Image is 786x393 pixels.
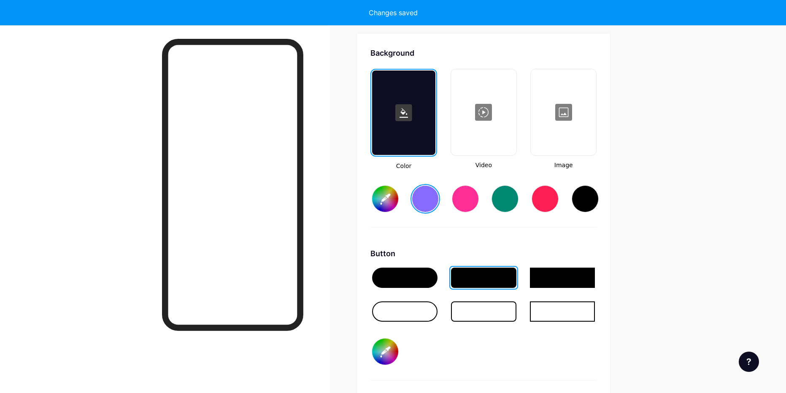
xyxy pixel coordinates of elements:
div: Button [370,248,597,259]
div: Changes saved [369,8,418,18]
span: Color [370,162,437,171]
span: Video [451,161,517,170]
div: Background [370,47,597,59]
span: Image [530,161,597,170]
